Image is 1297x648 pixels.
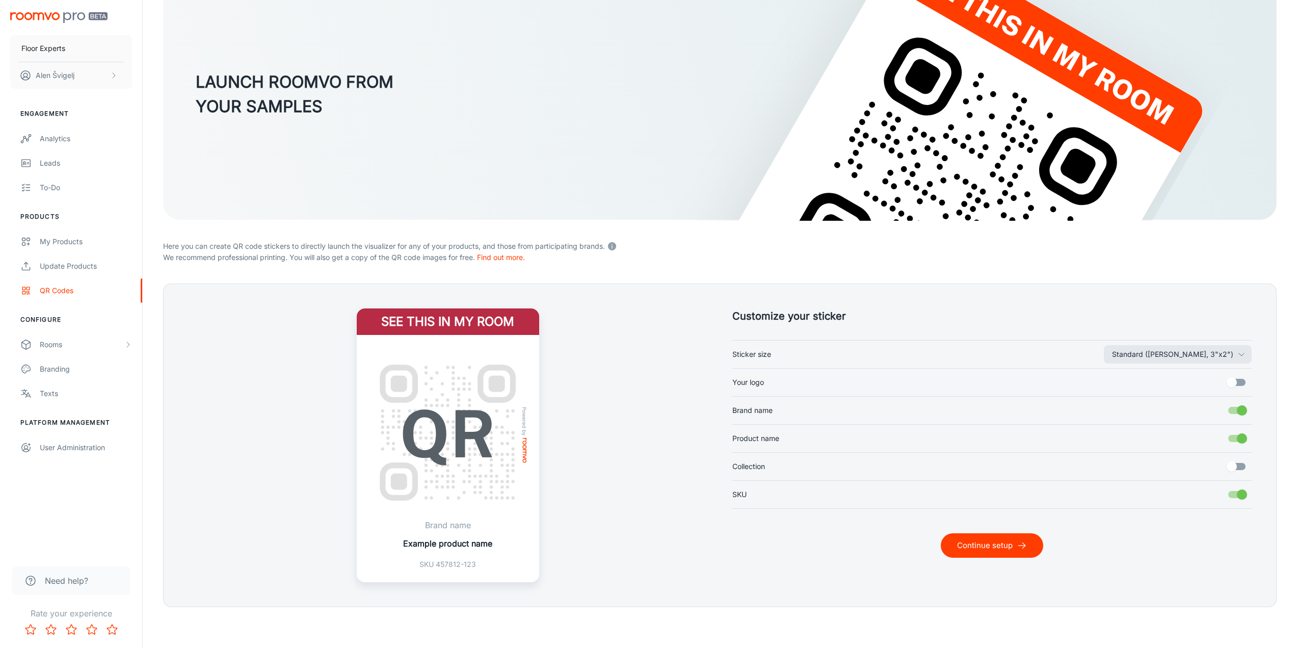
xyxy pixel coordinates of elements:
[732,433,779,444] span: Product name
[45,575,88,587] span: Need help?
[20,619,41,640] button: Rate 1 star
[40,388,132,399] div: Texts
[10,12,108,23] img: Roomvo PRO Beta
[369,354,527,512] img: QR Code Example
[40,236,132,247] div: My Products
[732,405,773,416] span: Brand name
[732,461,765,472] span: Collection
[732,349,771,360] span: Sticker size
[163,239,1277,252] p: Here you can create QR code stickers to directly launch the visualizer for any of your products, ...
[403,537,492,550] p: Example product name
[163,252,1277,263] p: We recommend professional printing. You will also get a copy of the QR code images for free.
[732,308,1252,324] h5: Customize your sticker
[519,406,530,435] span: Powered by
[10,62,132,89] button: Alen Švigelj
[357,308,539,335] h4: See this in my room
[36,70,74,81] p: Alen Švigelj
[82,619,102,640] button: Rate 4 star
[41,619,61,640] button: Rate 2 star
[21,43,65,54] p: Floor Experts
[196,70,393,119] h3: LAUNCH ROOMVO FROM YOUR SAMPLES
[40,285,132,296] div: QR Codes
[40,133,132,144] div: Analytics
[102,619,122,640] button: Rate 5 star
[522,437,526,462] img: roomvo
[732,489,747,500] span: SKU
[8,607,134,619] p: Rate your experience
[40,339,124,350] div: Rooms
[40,442,132,453] div: User Administration
[1104,345,1252,364] button: Sticker size
[941,533,1043,558] button: Continue setup
[61,619,82,640] button: Rate 3 star
[477,253,525,262] a: Find out more.
[40,158,132,169] div: Leads
[10,35,132,62] button: Floor Experts
[403,559,492,570] p: SKU 457812-123
[40,261,132,272] div: Update Products
[40,182,132,193] div: To-do
[403,519,492,531] p: Brand name
[40,364,132,375] div: Branding
[732,377,764,388] span: Your logo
